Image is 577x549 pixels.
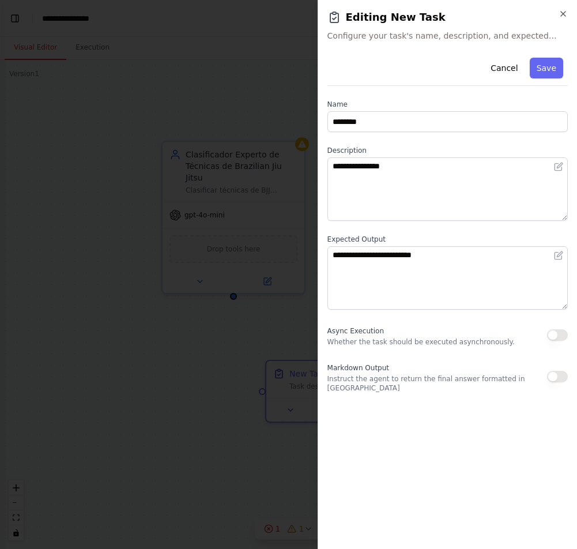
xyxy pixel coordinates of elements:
label: Name [327,100,568,109]
label: Description [327,146,568,155]
span: Async Execution [327,327,384,335]
button: Open in editor [552,160,565,174]
button: Open in editor [552,249,565,262]
label: Expected Output [327,235,568,244]
h2: Editing New Task [327,9,568,25]
button: Cancel [484,58,525,78]
p: Instruct the agent to return the final answer formatted in [GEOGRAPHIC_DATA] [327,374,547,393]
span: Configure your task's name, description, and expected output. [327,30,568,42]
span: Markdown Output [327,364,389,372]
button: Save [530,58,563,78]
p: Whether the task should be executed asynchronously. [327,337,515,347]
